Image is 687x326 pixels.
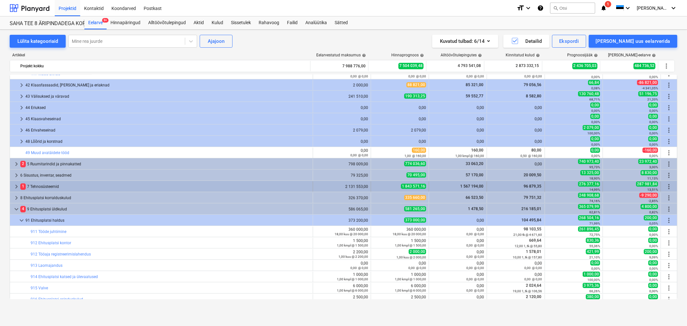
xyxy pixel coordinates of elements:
[589,222,600,225] small: 71,99%
[589,233,600,236] small: 72,75%
[84,16,107,29] div: Eelarve
[404,93,426,99] span: 190 313,25
[374,117,426,121] div: 0,00
[588,80,600,85] span: 66,84
[649,120,658,124] small: 0,00%
[465,94,484,98] span: 59 552,77
[144,16,190,29] div: Alltöövõtulepingud
[600,4,607,12] i: notifications
[589,210,600,214] small: 62,81%
[455,154,484,158] small: 1,00 kmpl @ 160,00
[589,188,600,191] small: 14,99%
[316,105,368,110] div: 0,00
[641,170,658,175] span: 8 830,00
[490,105,542,110] div: 0,00
[578,159,600,164] span: 740 973,40
[605,1,611,7] span: 1
[17,37,58,45] div: Lülita kategooriaid
[331,16,352,29] a: Sätted
[190,16,208,29] div: Aktid
[102,18,109,23] span: 9+
[208,16,227,29] div: Kulud
[590,114,600,119] span: 0,00
[405,154,426,158] small: 1,00 @ 160,00
[460,184,484,188] span: 1 567 194,00
[636,181,658,187] span: 287 981,84
[25,215,310,225] div: 91 Ehitusplatsi haldus
[10,53,311,57] div: Artikkel
[316,94,368,99] div: 241 510,00
[665,104,673,111] span: Rohkem tegevusi
[432,238,484,247] div: 0,00
[283,16,301,29] div: Failid
[520,154,542,158] small: 0,50 @ 160,00
[316,218,368,223] div: 373 200,00
[590,148,600,153] span: 0,00
[641,204,658,209] span: 4 800,00
[580,170,600,175] span: 13 325,00
[517,4,524,12] i: format_size
[490,128,542,132] div: 0,00
[465,173,484,177] span: 57 170,00
[31,297,83,302] a: 916 Ehitusplatsi esinduskulud
[521,218,542,222] span: 104 495,84
[587,131,600,135] small: 100,00%
[432,227,484,236] div: 0,00
[13,171,20,179] span: keyboard_arrow_right
[432,139,484,144] div: 0,00
[663,62,670,70] span: Rohkem tegevusi
[31,229,66,234] a: 911 Tööde juhtimine
[590,136,600,141] span: 0,00
[374,272,426,281] div: 1 000,00
[419,53,424,57] span: help
[374,105,426,110] div: 0,00
[316,261,368,270] div: 0,00
[583,283,600,288] span: 3 975,36
[10,35,66,48] button: Lülita kategooriaid
[20,161,26,167] span: 2
[395,244,426,247] small: 1,00 kmpl @ 1 500,00
[20,159,310,169] div: 5 Ruumitarindid ja pinnakatted
[590,102,600,108] span: 0,00
[648,283,658,288] span: 0,00
[665,216,673,224] span: Rohkem tegevusi
[550,3,595,14] button: Otsi
[301,16,331,29] a: Analüütika
[572,63,597,69] span: 2 436 705,03
[523,82,542,87] span: 79 056,56
[339,255,368,258] small: 1,00 kuu @ 2 200,00
[31,274,98,279] a: 914 Ehitusplatsi katsed ja ülevaatused
[255,16,283,29] div: Rahavoog
[535,53,540,57] span: help
[393,232,426,236] small: 18,00 kuu @ 20 000,00
[361,53,366,57] span: help
[665,149,673,157] span: Rohkem tegevusi
[208,37,224,45] div: Ajajoon
[638,91,658,96] span: 51 196,75
[524,277,542,281] small: 0,00 @ 0,00
[350,74,368,78] small: 0,00 @ 0,00
[316,272,368,281] div: 1 000,00
[406,172,426,177] span: 70 495,00
[13,194,20,202] span: keyboard_arrow_right
[31,286,48,290] a: 915 Valve
[578,193,600,198] span: 248 908,68
[13,183,20,190] span: keyboard_arrow_right
[665,228,673,235] span: Rohkem tegevusi
[432,105,484,110] div: 0,00
[596,37,670,45] div: [PERSON_NAME] uus eelarverida
[408,74,426,78] small: 0,00 @ 0,00
[665,138,673,145] span: Rohkem tegevusi
[651,53,656,57] span: help
[471,148,484,152] span: 160,00
[20,181,310,192] div: 7 Tehnosüsteemid
[25,150,69,155] a: 49 Muud avatäidete tööd
[531,148,542,152] span: 80,00
[649,165,658,169] small: 3,00%
[18,81,25,89] span: keyboard_arrow_right
[18,115,25,123] span: keyboard_arrow_right
[316,53,366,57] div: Eelarvestatud maksumus
[401,184,426,189] span: 1 843 571,16
[515,244,542,248] small: 12,00 1, tk @ 55,80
